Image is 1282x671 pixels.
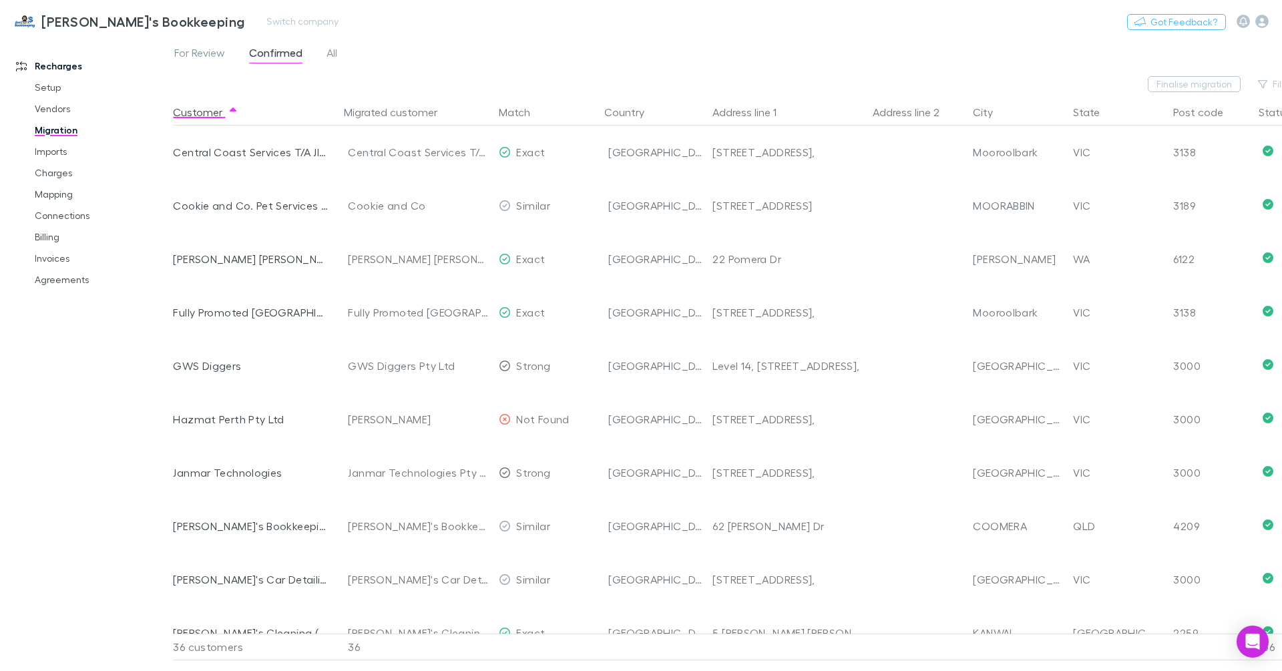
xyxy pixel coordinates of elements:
div: 62 [PERSON_NAME] Dr [712,499,862,553]
a: Vendors [21,98,170,120]
button: Address line 1 [712,99,793,126]
div: [PERSON_NAME] [PERSON_NAME] [173,232,328,286]
a: [PERSON_NAME]'s Bookkeeping [5,5,253,37]
svg: Confirmed [1263,306,1273,316]
div: [GEOGRAPHIC_DATA] [608,286,702,339]
div: [PERSON_NAME]'s Bookkeeping [GEOGRAPHIC_DATA] [348,499,488,553]
div: [PERSON_NAME]'s Car Detailing ([GEOGRAPHIC_DATA]) XERO Sub [348,553,488,606]
button: Switch company [258,13,347,29]
svg: Confirmed [1263,199,1273,210]
div: [STREET_ADDRESS] [712,179,862,232]
div: [STREET_ADDRESS], [712,286,862,339]
span: Not Found [516,413,569,425]
div: Cookie and Co [348,179,488,232]
div: QLD [1073,499,1162,553]
button: Migrated customer [344,99,453,126]
div: [PERSON_NAME] [PERSON_NAME] [348,232,488,286]
div: Open Intercom Messenger [1237,626,1269,658]
div: GWS Diggers Pty Ltd [348,339,488,393]
div: [GEOGRAPHIC_DATA] [973,446,1062,499]
div: VIC [1073,553,1162,606]
a: Charges [21,162,170,184]
span: Strong [516,466,550,479]
span: All [327,46,337,63]
div: VIC [1073,179,1162,232]
div: 36 customers [173,634,333,660]
div: [PERSON_NAME]'s Cleaning (Lisarow) [348,606,488,660]
span: Similar [516,573,550,586]
div: VIC [1073,339,1162,393]
div: [GEOGRAPHIC_DATA] [608,499,702,553]
div: [GEOGRAPHIC_DATA] [973,393,1062,446]
svg: Confirmed [1263,466,1273,477]
div: [GEOGRAPHIC_DATA] [608,126,702,179]
div: [PERSON_NAME]'s Car Detailing ([PERSON_NAME] North) [173,553,328,606]
div: [STREET_ADDRESS], [712,553,862,606]
img: Jim's Bookkeeping's Logo [13,13,36,29]
div: Janmar Technologies Pty Ltd [348,446,488,499]
svg: Confirmed [1263,573,1273,584]
div: 36 [333,634,493,660]
div: VIC [1073,393,1162,446]
div: Fully Promoted [GEOGRAPHIC_DATA] [173,286,328,339]
svg: Confirmed [1263,413,1273,423]
button: Country [604,99,660,126]
div: [GEOGRAPHIC_DATA] [608,553,702,606]
div: [GEOGRAPHIC_DATA] [608,446,702,499]
div: Fully Promoted [GEOGRAPHIC_DATA] [348,286,488,339]
div: [PERSON_NAME] [348,393,488,446]
button: Post code [1173,99,1239,126]
div: 3189 [1173,179,1248,232]
div: Level 14, [STREET_ADDRESS], [712,339,862,393]
div: [GEOGRAPHIC_DATA] [608,179,702,232]
svg: Confirmed [1263,252,1273,263]
div: 3138 [1173,286,1248,339]
div: VIC [1073,446,1162,499]
div: 4209 [1173,499,1248,553]
a: Migration [21,120,170,141]
div: Janmar Technologies [173,446,328,499]
div: [GEOGRAPHIC_DATA] [608,339,702,393]
div: Mooroolbark [973,126,1062,179]
div: 3138 [1173,126,1248,179]
div: Cookie and Co. Pet Services Pty Ltd [173,179,328,232]
div: [GEOGRAPHIC_DATA] [608,606,702,660]
span: Exact [516,252,545,265]
div: 3000 [1173,446,1248,499]
div: COOMERA [973,499,1062,553]
div: 2259 [1173,606,1248,660]
button: Match [499,99,546,126]
button: City [973,99,1009,126]
h3: [PERSON_NAME]'s Bookkeeping [41,13,244,29]
svg: Confirmed [1263,519,1273,530]
div: MOORABBIN [973,179,1062,232]
a: Imports [21,141,170,162]
div: [STREET_ADDRESS], [712,126,862,179]
button: Customer [173,99,238,126]
span: Strong [516,359,550,372]
div: [GEOGRAPHIC_DATA] [608,232,702,286]
div: 6122 [1173,232,1248,286]
div: [PERSON_NAME]'s Cleaning (Lisarow) [173,606,328,660]
div: VIC [1073,286,1162,339]
div: 22 Pomera Dr [712,232,862,286]
div: 3000 [1173,393,1248,446]
a: Invoices [21,248,170,269]
span: Exact [516,626,545,639]
div: KANWAL [973,606,1062,660]
div: Mooroolbark [973,286,1062,339]
div: [PERSON_NAME] [973,232,1062,286]
div: [GEOGRAPHIC_DATA] [1073,606,1162,660]
div: [STREET_ADDRESS], [712,446,862,499]
span: Similar [516,519,550,532]
button: Got Feedback? [1127,14,1226,30]
a: Connections [21,205,170,226]
span: Confirmed [249,46,302,63]
div: [GEOGRAPHIC_DATA] [608,393,702,446]
span: Similar [516,199,550,212]
button: Address line 2 [873,99,955,126]
div: [STREET_ADDRESS], [712,393,862,446]
span: For Review [174,46,225,63]
div: WA [1073,232,1162,286]
a: Agreements [21,269,170,290]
